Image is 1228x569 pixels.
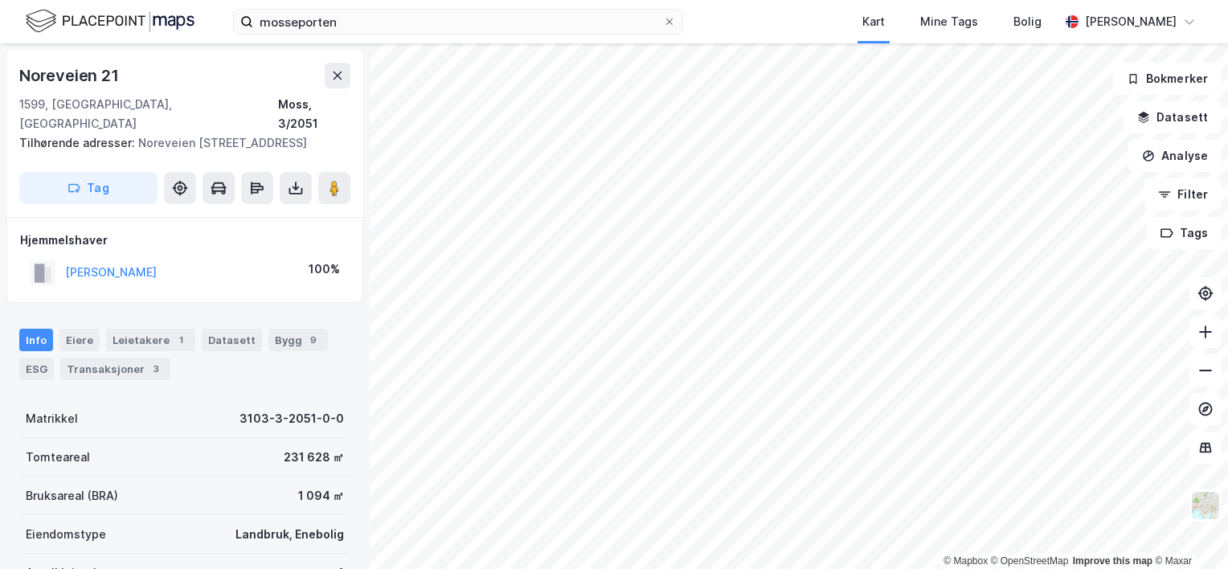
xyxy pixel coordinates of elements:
[19,172,158,204] button: Tag
[60,358,170,380] div: Transaksjoner
[19,329,53,351] div: Info
[298,486,344,506] div: 1 094 ㎡
[239,409,344,428] div: 3103-3-2051-0-0
[1073,555,1152,567] a: Improve this map
[26,7,194,35] img: logo.f888ab2527a4732fd821a326f86c7f29.svg
[1085,12,1177,31] div: [PERSON_NAME]
[1144,178,1222,211] button: Filter
[1013,12,1042,31] div: Bolig
[278,95,350,133] div: Moss, 3/2051
[26,486,118,506] div: Bruksareal (BRA)
[20,231,350,250] div: Hjemmelshaver
[106,329,195,351] div: Leietakere
[19,358,54,380] div: ESG
[19,133,338,153] div: Noreveien [STREET_ADDRESS]
[305,332,321,348] div: 9
[148,361,164,377] div: 3
[920,12,978,31] div: Mine Tags
[1148,492,1228,569] iframe: Chat Widget
[253,10,663,34] input: Søk på adresse, matrikkel, gårdeiere, leietakere eller personer
[1128,140,1222,172] button: Analyse
[19,95,278,133] div: 1599, [GEOGRAPHIC_DATA], [GEOGRAPHIC_DATA]
[173,332,189,348] div: 1
[991,555,1069,567] a: OpenStreetMap
[309,260,340,279] div: 100%
[1147,217,1222,249] button: Tags
[1124,101,1222,133] button: Datasett
[59,329,100,351] div: Eiere
[26,448,90,467] div: Tomteareal
[1190,490,1221,521] img: Z
[1148,492,1228,569] div: Kontrollprogram for chat
[235,525,344,544] div: Landbruk, Enebolig
[284,448,344,467] div: 231 628 ㎡
[944,555,988,567] a: Mapbox
[26,409,78,428] div: Matrikkel
[19,136,138,149] span: Tilhørende adresser:
[268,329,328,351] div: Bygg
[26,525,106,544] div: Eiendomstype
[1113,63,1222,95] button: Bokmerker
[202,329,262,351] div: Datasett
[862,12,885,31] div: Kart
[19,63,122,88] div: Noreveien 21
